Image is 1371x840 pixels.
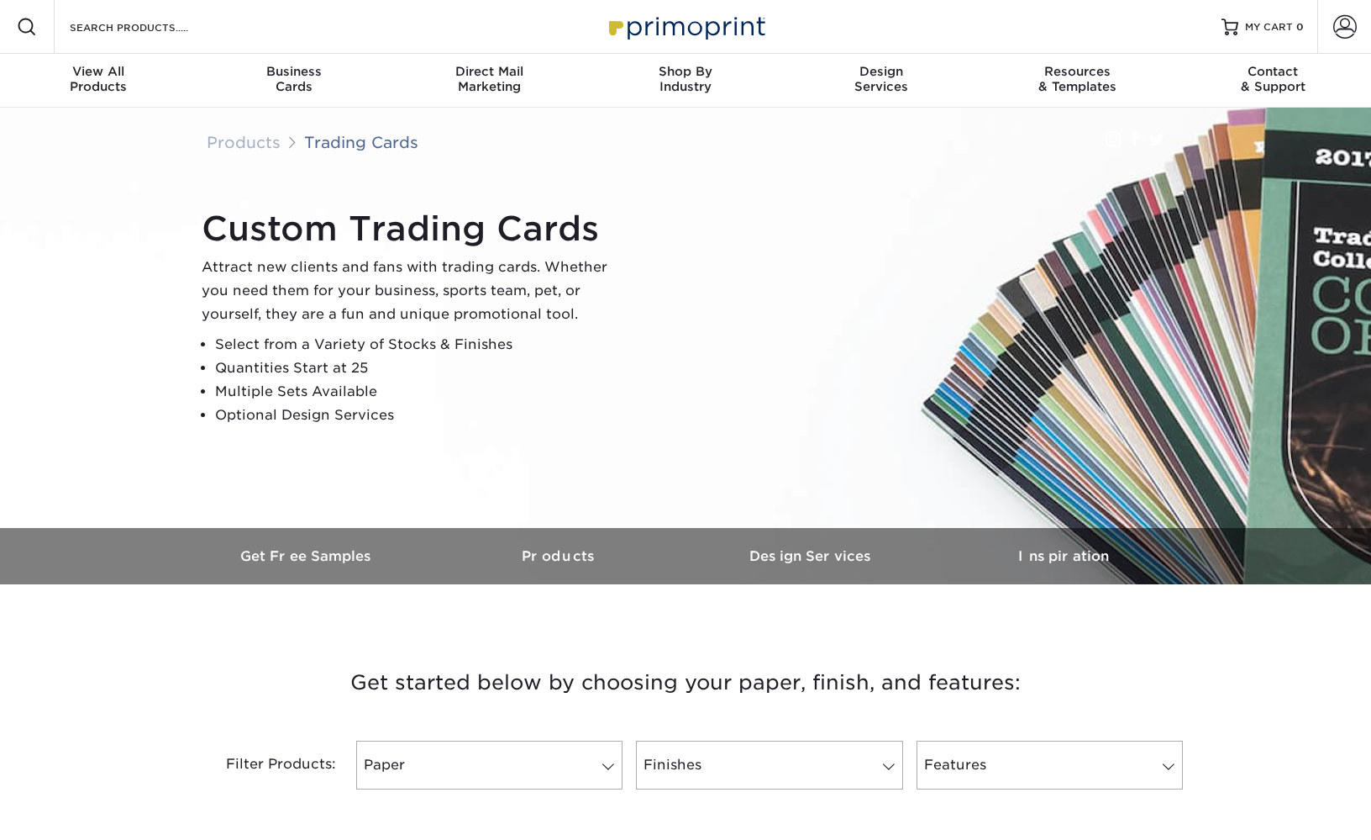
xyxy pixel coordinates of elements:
li: Quantities Start at 25 [215,357,622,380]
h3: Get started below by choosing your paper, finish, and features: [194,645,1177,721]
span: Direct Mail [391,64,587,79]
span: Shop By [587,64,783,79]
a: Products [207,133,281,151]
div: Cards [196,64,391,94]
a: Get Free Samples [181,528,433,584]
h3: Design Services [685,548,938,564]
a: Paper [356,741,622,790]
span: Business [196,64,391,79]
div: Industry [587,64,783,94]
span: MY CART [1245,20,1293,34]
input: SEARCH PRODUCTS..... [68,17,232,37]
h1: Custom Trading Cards [202,209,622,249]
div: Marketing [391,64,587,94]
a: Inspiration [938,528,1190,584]
a: Resources& Templates [980,54,1175,108]
a: Shop ByIndustry [587,54,783,108]
h3: Inspiration [938,548,1190,564]
a: BusinessCards [196,54,391,108]
a: DesignServices [784,54,980,108]
li: Optional Design Services [215,404,622,427]
a: Trading Cards [304,133,418,151]
div: Services [784,64,980,94]
a: Finishes [636,741,902,790]
span: Contact [1175,64,1371,79]
h3: Products [433,548,685,564]
li: Select from a Variety of Stocks & Finishes [215,333,622,357]
span: Resources [980,64,1175,79]
a: Direct MailMarketing [391,54,587,108]
p: Attract new clients and fans with trading cards. Whether you need them for your business, sports ... [202,256,622,326]
div: & Templates [980,64,1175,94]
span: Design [784,64,980,79]
a: Products [433,528,685,584]
span: 0 [1296,21,1304,33]
a: Design Services [685,528,938,584]
div: & Support [1175,64,1371,94]
a: Contact& Support [1175,54,1371,108]
img: Primoprint [601,8,770,45]
li: Multiple Sets Available [215,380,622,404]
div: Filter Products: [181,741,349,790]
a: Features [917,741,1183,790]
h3: Get Free Samples [181,548,433,564]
